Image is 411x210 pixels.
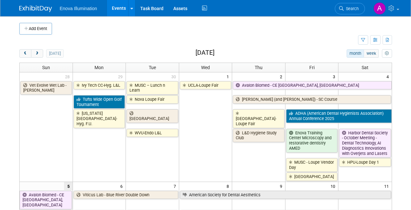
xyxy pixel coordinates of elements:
[19,49,31,58] button: prev
[386,72,392,81] span: 4
[385,52,389,56] i: Personalize Calendar
[233,95,391,104] a: [PERSON_NAME] (and [PERSON_NAME]) - SC Course
[226,182,232,190] span: 8
[180,191,391,199] a: American Society for Dental Aesthetics
[339,129,391,158] a: Harbor Dental Society - October Meeting - Dental Technology, AI Diagnostics Innovations with Over...
[60,6,97,11] span: Enova Illumination
[373,2,386,15] img: Andrea Miller
[335,3,365,14] a: Search
[255,65,263,70] span: Thu
[201,65,210,70] span: Wed
[127,95,178,104] a: Nova Loupe Fair
[120,182,126,190] span: 6
[286,129,338,153] a: Enova Training Center Microscopy and restorative dentistry AMED
[74,191,178,199] a: Viticus Lab - Blue River Double Down
[46,49,63,58] button: [DATE]
[196,49,214,56] h2: [DATE]
[149,65,156,70] span: Tue
[233,109,284,128] a: [GEOGRAPHIC_DATA]-Loupe Fair
[339,158,391,167] a: HPU-Loupe Day 1
[233,129,284,142] a: L&D Hygiene Study Club
[364,49,379,58] button: week
[382,49,392,58] button: myCustomButton
[233,81,391,90] a: Avalon Biomed - CE [GEOGRAPHIC_DATA], [GEOGRAPHIC_DATA]
[286,109,392,123] a: ADHA (American Dental Hygienists Association) Annual Conference 2025
[279,72,285,81] span: 2
[74,95,125,109] a: Tufts Wide Open Golf Tournament
[20,81,72,95] a: Vet Evolve Wet Lab - [PERSON_NAME]
[344,6,359,11] span: Search
[127,109,178,123] a: [GEOGRAPHIC_DATA]
[384,182,392,190] span: 11
[171,72,179,81] span: 30
[286,172,338,181] a: [GEOGRAPHIC_DATA]
[127,81,178,95] a: MUSC – Lunch n Learn
[42,65,50,70] span: Sun
[279,182,285,190] span: 9
[94,65,104,70] span: Mon
[226,72,232,81] span: 1
[117,72,126,81] span: 29
[362,65,368,70] span: Sat
[286,158,338,172] a: MUSC - Loupe Vendor Day
[74,109,125,128] a: [US_STATE][GEOGRAPHIC_DATA]-Hyg. F.U.
[180,81,231,90] a: UCLA-Loupe Fair
[347,49,364,58] button: month
[330,182,338,190] span: 10
[332,72,338,81] span: 3
[74,81,125,90] a: Ivy Tech CC-Hyg. L&L
[173,182,179,190] span: 7
[64,72,73,81] span: 28
[309,65,315,70] span: Fri
[31,49,43,58] button: next
[19,6,52,12] img: ExhibitDay
[19,23,52,35] button: Add Event
[64,182,73,190] span: 5
[127,129,178,137] a: WVU-Endo L&L
[20,191,72,209] a: Avalon Biomed - CE [GEOGRAPHIC_DATA], [GEOGRAPHIC_DATA]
